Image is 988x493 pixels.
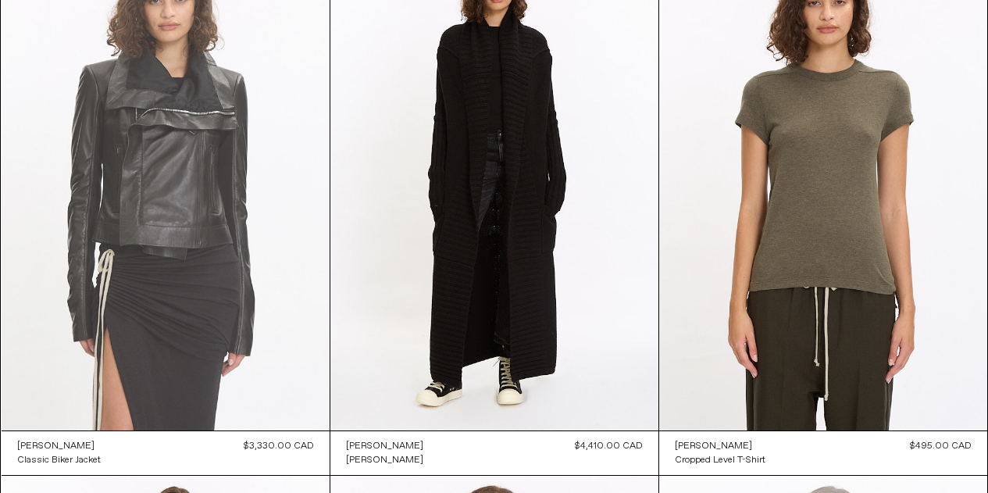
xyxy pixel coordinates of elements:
a: [PERSON_NAME] [675,439,765,453]
a: [PERSON_NAME] [346,453,423,467]
div: [PERSON_NAME] [675,440,752,453]
div: $495.00 CAD [910,439,972,453]
div: $4,410.00 CAD [575,439,643,453]
a: [PERSON_NAME] [17,439,101,453]
a: Classic Biker Jacket [17,453,101,467]
div: [PERSON_NAME] [346,440,423,453]
a: Cropped Level T-Shirt [675,453,765,467]
div: Classic Biker Jacket [17,454,101,467]
div: [PERSON_NAME] [17,440,95,453]
a: [PERSON_NAME] [346,439,423,453]
div: $3,330.00 CAD [244,439,314,453]
div: [PERSON_NAME] [346,454,423,467]
div: Cropped Level T-Shirt [675,454,765,467]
